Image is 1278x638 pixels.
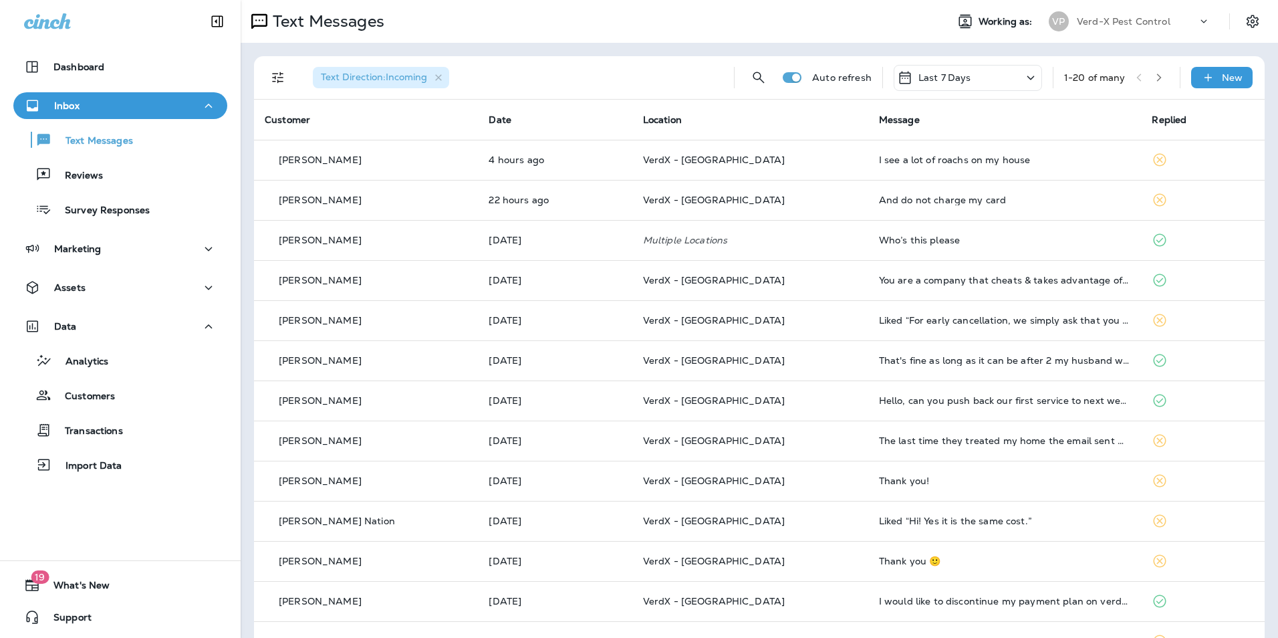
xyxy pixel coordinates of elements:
p: [PERSON_NAME] [279,154,362,165]
p: [PERSON_NAME] [279,475,362,486]
p: Aug 27, 2025 10:51 AM [489,355,621,366]
div: 1 - 20 of many [1064,72,1126,83]
span: VerdX - [GEOGRAPHIC_DATA] [643,435,785,447]
span: VerdX - [GEOGRAPHIC_DATA] [643,194,785,206]
p: Multiple Locations [643,235,858,245]
p: [PERSON_NAME] [279,596,362,607]
p: Aug 26, 2025 11:51 AM [489,516,621,526]
p: Aug 26, 2025 12:55 PM [489,475,621,486]
button: 19What's New [13,572,227,599]
div: I would like to discontinue my payment plan on verdxpest [879,596,1131,607]
span: What's New [40,580,110,596]
span: Message [879,114,920,126]
p: Aug 26, 2025 11:11 AM [489,596,621,607]
p: [PERSON_NAME] [279,435,362,446]
span: Date [489,114,511,126]
span: VerdX - [GEOGRAPHIC_DATA] [643,395,785,407]
p: Aug 26, 2025 11:19 AM [489,556,621,566]
p: [PERSON_NAME] [279,556,362,566]
button: Data [13,313,227,340]
p: Customers [51,391,115,403]
p: New [1222,72,1243,83]
p: Aug 27, 2025 04:36 PM [489,195,621,205]
p: Aug 27, 2025 02:08 PM [489,235,621,245]
span: Location [643,114,682,126]
p: [PERSON_NAME] [279,355,362,366]
span: 19 [31,570,49,584]
p: Reviews [51,170,103,183]
button: Inbox [13,92,227,119]
button: Dashboard [13,54,227,80]
div: Liked “For early cancellation, we simply ask that you reimburse the discount you received on your... [879,315,1131,326]
div: I see a lot of roachs on my house [879,154,1131,165]
p: Assets [54,282,86,293]
p: Aug 26, 2025 01:35 PM [489,435,621,446]
span: VerdX - [GEOGRAPHIC_DATA] [643,475,785,487]
p: Analytics [52,356,108,368]
div: Liked “Hi! Yes it is the same cost.” [879,516,1131,526]
button: Text Messages [13,126,227,154]
button: Settings [1241,9,1265,33]
div: VP [1049,11,1069,31]
button: Assets [13,274,227,301]
span: Text Direction : Incoming [321,71,427,83]
p: Aug 27, 2025 11:24 AM [489,315,621,326]
span: VerdX - [GEOGRAPHIC_DATA] [643,555,785,567]
button: Survey Responses [13,195,227,223]
p: Transactions [51,425,123,438]
div: Who’s this please [879,235,1131,245]
p: Aug 28, 2025 10:31 AM [489,154,621,165]
p: [PERSON_NAME] [279,395,362,406]
button: Collapse Sidebar [199,8,236,35]
button: Filters [265,64,291,91]
div: Text Direction:Incoming [313,67,449,88]
p: Text Messages [267,11,384,31]
p: [PERSON_NAME] [279,315,362,326]
span: VerdX - [GEOGRAPHIC_DATA] [643,515,785,527]
p: [PERSON_NAME] [279,235,362,245]
span: Support [40,612,92,628]
p: Auto refresh [812,72,872,83]
p: Aug 27, 2025 11:32 AM [489,275,621,286]
button: Transactions [13,416,227,444]
p: Survey Responses [51,205,150,217]
p: [PERSON_NAME] [279,195,362,205]
p: Data [54,321,77,332]
span: Customer [265,114,310,126]
p: Text Messages [52,135,133,148]
span: Replied [1152,114,1186,126]
button: Import Data [13,451,227,479]
span: VerdX - [GEOGRAPHIC_DATA] [643,354,785,366]
button: Analytics [13,346,227,375]
p: Marketing [54,243,101,254]
div: And do not charge my card [879,195,1131,205]
p: [PERSON_NAME] [279,275,362,286]
p: Import Data [52,460,122,473]
div: Hello, can you push back our first service to next week? [879,395,1131,406]
button: Search Messages [745,64,772,91]
div: The last time they treated my home the email sent me says 7 treatments @ $89 = $623 equaling $51.... [879,435,1131,446]
p: Last 7 Days [918,72,971,83]
button: Customers [13,381,227,409]
button: Marketing [13,235,227,262]
span: VerdX - [GEOGRAPHIC_DATA] [643,314,785,326]
div: You are a company that cheats & takes advantage of people. You have MULTITUDES of lawsuits agains... [879,275,1131,286]
p: Dashboard [53,62,104,72]
span: Working as: [979,16,1035,27]
div: That's fine as long as it can be after 2 my husband will be home at that time [879,355,1131,366]
div: Thank you! [879,475,1131,486]
span: VerdX - [GEOGRAPHIC_DATA] [643,595,785,607]
button: Support [13,604,227,631]
p: Aug 27, 2025 09:26 AM [489,395,621,406]
button: Reviews [13,161,227,189]
p: Verd-X Pest Control [1077,16,1170,27]
p: Inbox [54,100,80,111]
span: VerdX - [GEOGRAPHIC_DATA] [643,154,785,166]
div: Thank you 🙂 [879,556,1131,566]
span: VerdX - [GEOGRAPHIC_DATA] [643,274,785,286]
p: [PERSON_NAME] Nation [279,516,395,526]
